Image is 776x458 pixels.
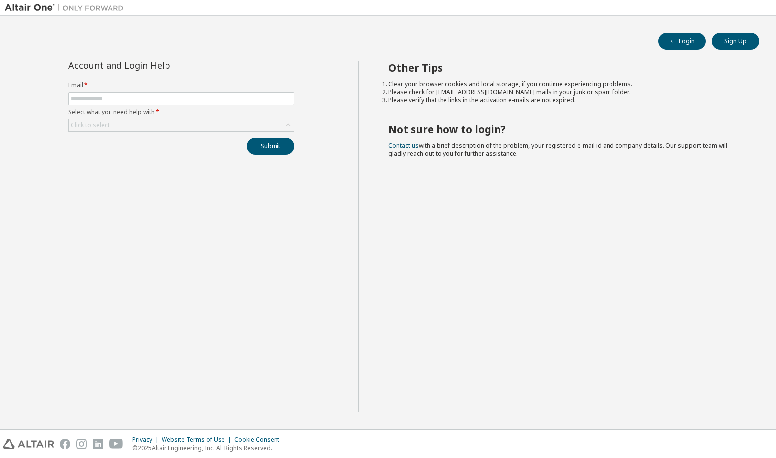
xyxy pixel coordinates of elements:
img: altair_logo.svg [3,439,54,449]
img: Altair One [5,3,129,13]
h2: Other Tips [388,61,742,74]
button: Login [658,33,706,50]
div: Cookie Consent [234,436,285,444]
a: Contact us [388,141,419,150]
div: Click to select [71,121,110,129]
li: Clear your browser cookies and local storage, if you continue experiencing problems. [388,80,742,88]
li: Please check for [EMAIL_ADDRESS][DOMAIN_NAME] mails in your junk or spam folder. [388,88,742,96]
span: with a brief description of the problem, your registered e-mail id and company details. Our suppo... [388,141,727,158]
div: Privacy [132,436,162,444]
button: Sign Up [712,33,759,50]
label: Email [68,81,294,89]
button: Submit [247,138,294,155]
h2: Not sure how to login? [388,123,742,136]
p: © 2025 Altair Engineering, Inc. All Rights Reserved. [132,444,285,452]
div: Click to select [69,119,294,131]
img: instagram.svg [76,439,87,449]
img: facebook.svg [60,439,70,449]
div: Website Terms of Use [162,436,234,444]
li: Please verify that the links in the activation e-mails are not expired. [388,96,742,104]
div: Account and Login Help [68,61,249,69]
img: youtube.svg [109,439,123,449]
img: linkedin.svg [93,439,103,449]
label: Select what you need help with [68,108,294,116]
